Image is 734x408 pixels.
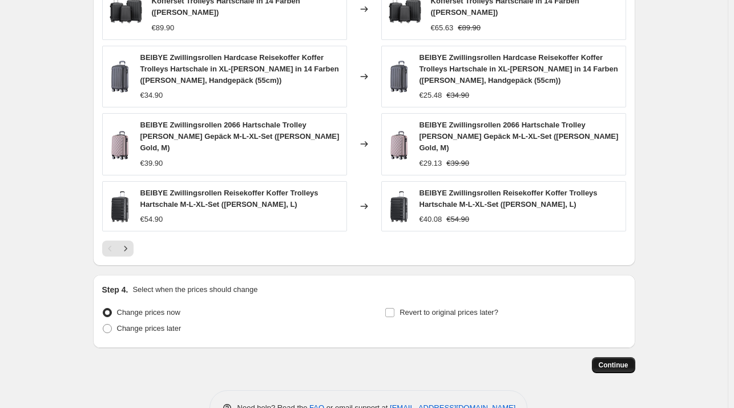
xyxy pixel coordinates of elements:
img: 81rTLKAeGwL_80x.jpg [108,59,131,94]
div: €54.90 [140,214,163,225]
div: €29.13 [420,158,442,169]
p: Select when the prices should change [132,284,257,295]
strike: €39.90 [446,158,469,169]
strike: €89.90 [458,22,481,34]
span: BEIBYE Zwillingsrollen 2066 Hartschale Trolley [PERSON_NAME] Gepäck M-L-XL-Set ([PERSON_NAME] Gol... [420,121,619,152]
span: Change prices now [117,308,180,317]
span: BEIBYE Zwillingsrollen Reisekoffer Koffer Trolleys Hartschale M-L-XL-Set ([PERSON_NAME], L) [140,189,318,209]
span: BEIBYE Zwillingsrollen Reisekoffer Koffer Trolleys Hartschale M-L-XL-Set ([PERSON_NAME], L) [420,189,598,209]
strike: €54.90 [446,214,469,225]
span: Change prices later [117,324,182,333]
img: 31RTgirsyeL_80x.jpg [108,189,131,223]
span: BEIBYE Zwillingsrollen Hardcase Reisekoffer Koffer Trolleys Hartschale in XL-[PERSON_NAME] in 14 ... [420,53,618,85]
span: Revert to original prices later? [400,308,498,317]
span: Continue [599,361,628,370]
div: €39.90 [140,158,163,169]
nav: Pagination [102,241,134,257]
div: €40.08 [420,214,442,225]
div: €65.63 [431,22,454,34]
img: 31RTgirsyeL_80x.jpg [388,189,410,223]
img: 81rTLKAeGwL_80x.jpg [388,59,410,94]
h2: Step 4. [102,284,128,295]
button: Next [118,241,134,257]
div: €25.48 [420,90,442,101]
img: 71EE-XZag4L_80x.jpg [108,127,131,161]
div: €34.90 [140,90,163,101]
span: BEIBYE Zwillingsrollen Hardcase Reisekoffer Koffer Trolleys Hartschale in XL-[PERSON_NAME] in 14 ... [140,53,339,85]
span: BEIBYE Zwillingsrollen 2066 Hartschale Trolley [PERSON_NAME] Gepäck M-L-XL-Set ([PERSON_NAME] Gol... [140,121,340,152]
div: €89.90 [152,22,175,34]
button: Continue [592,357,635,373]
img: 71EE-XZag4L_80x.jpg [388,127,410,161]
strike: €34.90 [446,90,469,101]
